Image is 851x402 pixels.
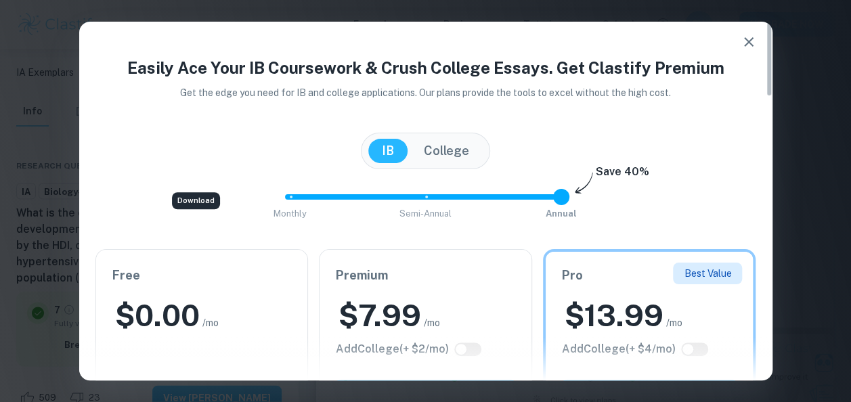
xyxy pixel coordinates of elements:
h6: Premium [336,266,515,285]
span: Annual [546,208,577,219]
span: Semi-Annual [399,208,452,219]
h2: $ 13.99 [565,296,663,336]
span: Monthly [274,208,307,219]
button: College [410,139,483,163]
h2: $ 0.00 [115,296,200,336]
img: subscription-arrow.svg [575,172,593,195]
p: Get the edge you need for IB and college applications. Our plans provide the tools to excel witho... [161,85,690,100]
span: /mo [202,315,219,330]
h4: Easily Ace Your IB Coursework & Crush College Essays. Get Clastify Premium [95,55,756,80]
h2: $ 7.99 [339,296,421,336]
button: IB [368,139,408,163]
p: Best Value [684,266,731,281]
span: /mo [666,315,682,330]
h6: Pro [562,266,737,285]
span: /mo [424,315,440,330]
h6: Save 40% [596,164,649,187]
div: Download [172,193,220,210]
h6: Free [112,266,292,285]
